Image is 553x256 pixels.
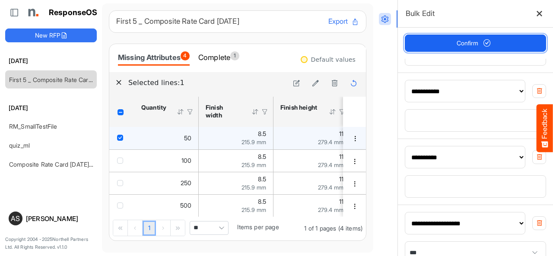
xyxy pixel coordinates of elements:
[128,220,143,236] div: Go to previous page
[5,236,97,251] p: Copyright 2004 - 2025 Northell Partners Ltd. All Rights Reserved. v 1.1.0
[230,51,239,60] span: 1
[311,57,356,63] div: Default values
[9,161,111,168] a: Composite Rate Card [DATE]_smaller
[318,206,343,213] span: 279.4 mm
[9,76,113,83] a: First 5 _ Composite Rate Card [DATE]
[186,108,194,116] div: Filter Icon
[237,223,279,231] span: Items per page
[350,202,359,211] button: dropdownbutton
[273,194,351,217] td: 11 is template cell Column Header httpsnorthellcomontologiesmapping-rulesmeasurementhasfinishsize...
[350,180,359,188] button: dropdownbutton
[198,51,239,63] div: Complete
[537,104,553,152] button: Feedback
[134,172,199,194] td: 250 is template cell Column Header httpsnorthellcomontologiesmapping-rulesorderhasquantity
[350,134,360,143] button: dropdownbutton
[343,194,368,217] td: d21c9f99-aa82-4b48-b76e-43ae1a8f97a1 is template cell Column Header
[199,149,273,172] td: 8.5 is template cell Column Header httpsnorthellcomontologiesmapping-rulesmeasurementhasfinishsiz...
[143,221,156,236] a: Page 1 of 1 Pages
[273,149,351,172] td: 11 is template cell Column Header httpsnorthellcomontologiesmapping-rulesmeasurementhasfinishsize...
[273,172,351,194] td: 11 is template cell Column Header httpsnorthellcomontologiesmapping-rulesmeasurementhasfinishsize...
[318,184,343,191] span: 279.4 mm
[109,97,134,127] th: Header checkbox
[328,16,359,27] button: Export
[242,206,266,213] span: 215.9 mm
[5,103,97,113] h6: [DATE]
[128,77,284,88] h6: Selected lines: 1
[258,175,266,183] span: 8.5
[258,130,266,137] span: 8.5
[26,215,93,222] div: [PERSON_NAME]
[199,172,273,194] td: 8.5 is template cell Column Header httpsnorthellcomontologiesmapping-rulesmeasurementhasfinishsiz...
[109,127,134,149] td: checkbox
[9,123,57,130] a: RM_SmallTestFile
[343,149,368,172] td: 717c2446-da59-41e0-8e7d-f377c7f3b3c3 is template cell Column Header
[304,224,336,232] span: 1 of 1 pages
[273,127,351,149] td: 11 is template cell Column Header httpsnorthellcomontologiesmapping-rulesmeasurementhasfinishsize...
[199,127,273,149] td: 8.5 is template cell Column Header httpsnorthellcomontologiesmapping-rulesmeasurementhasfinishsiz...
[109,149,134,172] td: checkbox
[190,221,229,235] span: Pagerdropdown
[242,139,266,145] span: 215.9 mm
[343,172,368,194] td: 3ecec446-9b45-4b82-9fc2-b14a2a496430 is template cell Column Header
[109,217,366,240] div: Pager Container
[261,108,269,116] div: Filter Icon
[343,127,368,149] td: 190bed20-2e7c-4476-9f29-8831875ca362 is template cell Column Header
[338,224,362,232] span: (4 items)
[5,56,97,66] h6: [DATE]
[141,104,165,111] div: Quantity
[9,142,30,149] a: quiz_ml
[339,130,343,137] span: 11
[109,172,134,194] td: checkbox
[350,157,359,166] button: dropdownbutton
[118,51,190,63] div: Missing Attributes
[113,220,128,236] div: Go to first page
[181,157,191,164] span: 100
[206,104,240,119] div: Finish width
[406,7,435,19] h6: Bulk Edit
[181,51,190,60] span: 4
[258,198,266,205] span: 8.5
[5,28,97,42] button: New RFP
[242,184,266,191] span: 215.9 mm
[134,149,199,172] td: 100 is template cell Column Header httpsnorthellcomontologiesmapping-rulesorderhasquantity
[405,35,546,52] button: Confirm
[171,220,185,236] div: Go to last page
[49,8,98,17] h1: ResponseOS
[116,18,321,25] h6: First 5 _ Composite Rate Card [DATE]
[457,38,495,48] span: Confirm
[184,134,191,142] span: 50
[180,202,191,209] span: 500
[156,220,171,236] div: Go to next page
[181,179,191,186] span: 250
[339,175,343,183] span: 11
[258,153,266,160] span: 8.5
[11,215,20,222] span: AS
[199,194,273,217] td: 8.5 is template cell Column Header httpsnorthellcomontologiesmapping-rulesmeasurementhasfinishsiz...
[109,194,134,217] td: checkbox
[318,139,343,145] span: 279.4 mm
[339,198,343,205] span: 11
[280,104,318,111] div: Finish height
[134,194,199,217] td: 500 is template cell Column Header httpsnorthellcomontologiesmapping-rulesorderhasquantity
[242,161,266,168] span: 215.9 mm
[338,108,346,116] div: Filter Icon
[318,161,343,168] span: 279.4 mm
[24,4,41,21] img: Northell
[339,153,343,160] span: 11
[134,127,199,149] td: 50 is template cell Column Header httpsnorthellcomontologiesmapping-rulesorderhasquantity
